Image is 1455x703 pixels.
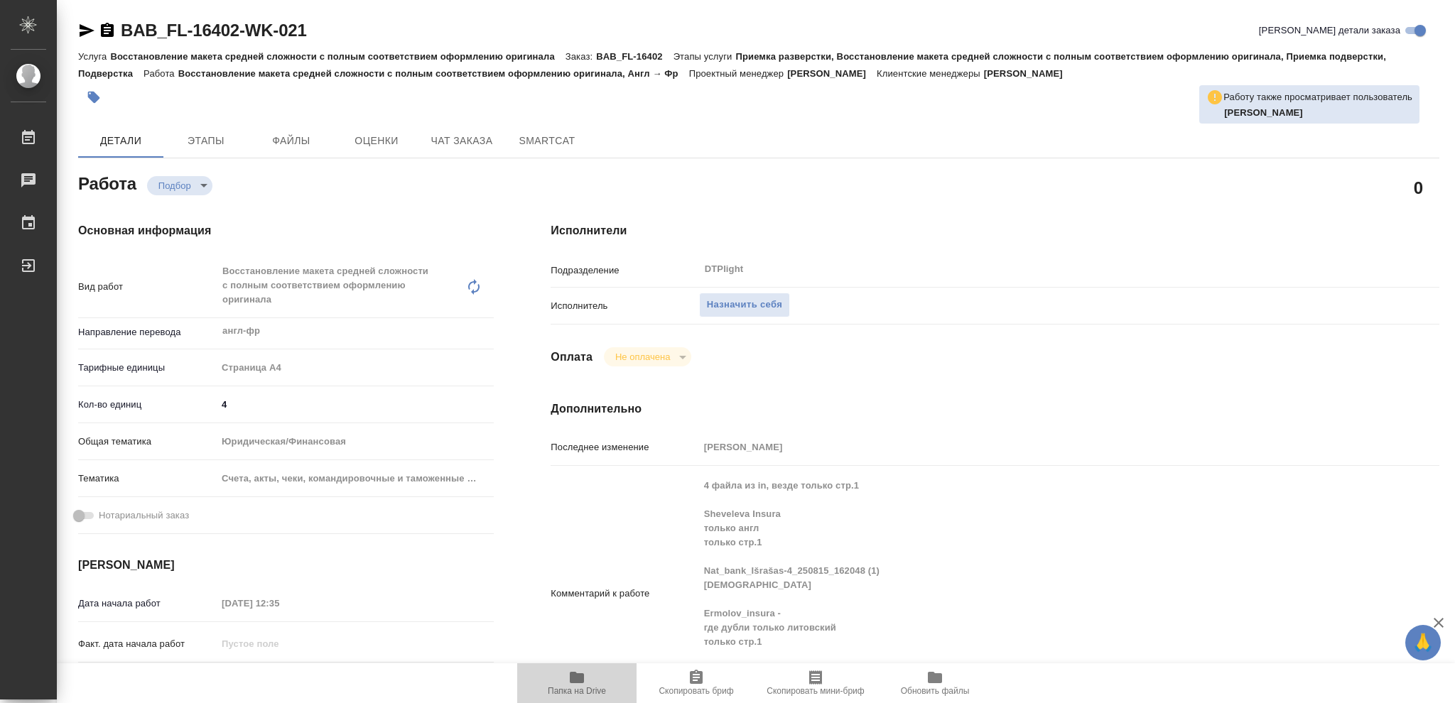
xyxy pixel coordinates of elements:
div: Подбор [147,176,212,195]
button: Обновить файлы [875,663,995,703]
h2: Работа [78,170,136,195]
button: Не оплачена [611,351,674,363]
p: Кол-во единиц [78,398,217,412]
p: Проектный менеджер [689,68,787,79]
span: Скопировать мини-бриф [767,686,864,696]
button: Скопировать ссылку [99,22,116,39]
a: BAB_FL-16402-WK-021 [121,21,307,40]
p: Вид работ [78,280,217,294]
p: Восстановление макета средней сложности с полным соответствием оформлению оригинала, Англ → Фр [178,68,689,79]
span: Обновить файлы [901,686,970,696]
button: Подбор [154,180,195,192]
p: Работу также просматривает пользователь [1223,90,1412,104]
p: Последнее изменение [551,440,698,454]
p: Тематика [78,472,217,486]
h2: 0 [1414,175,1423,200]
p: Тарифные единицы [78,361,217,375]
span: Назначить себя [707,297,782,313]
span: Скопировать бриф [659,686,733,696]
h4: Исполнители [551,222,1439,239]
p: BAB_FL-16402 [596,51,673,62]
button: Скопировать мини-бриф [756,663,875,703]
span: Чат заказа [428,132,496,150]
p: Работа [144,68,178,79]
p: Общая тематика [78,435,217,449]
p: [PERSON_NAME] [787,68,877,79]
span: [PERSON_NAME] детали заказа [1259,23,1400,38]
p: Факт. дата начала работ [78,637,217,651]
p: Этапы услуги [674,51,736,62]
span: Детали [87,132,155,150]
p: Восстановление макета средней сложности с полным соответствием оформлению оригинала [110,51,565,62]
b: [PERSON_NAME] [1224,107,1303,118]
button: Скопировать ссылку для ЯМессенджера [78,22,95,39]
button: Назначить себя [699,293,790,317]
button: Скопировать бриф [637,663,756,703]
span: Папка на Drive [548,686,606,696]
h4: Оплата [551,349,593,366]
p: Исполнитель [551,299,698,313]
h4: Дополнительно [551,400,1439,418]
p: Заказ: [566,51,596,62]
p: Петрова Валерия [1224,106,1412,120]
h4: Основная информация [78,222,494,239]
button: 🙏 [1405,625,1441,660]
div: Страница А4 [217,356,494,380]
p: Подразделение [551,263,698,278]
p: Услуга [78,51,110,62]
p: Комментарий к работе [551,587,698,601]
button: Добавить тэг [78,82,109,113]
input: Пустое поле [217,593,341,614]
input: ✎ Введи что-нибудь [217,394,494,415]
p: [PERSON_NAME] [984,68,1073,79]
button: Папка на Drive [517,663,637,703]
h4: [PERSON_NAME] [78,557,494,574]
span: Файлы [257,132,325,150]
span: 🙏 [1411,628,1435,658]
p: Направление перевода [78,325,217,339]
input: Пустое поле [699,437,1365,457]
p: Клиентские менеджеры [877,68,984,79]
span: Оценки [342,132,411,150]
input: Пустое поле [217,633,341,654]
div: Подбор [604,347,691,366]
span: Этапы [172,132,240,150]
p: Дата начала работ [78,596,217,611]
span: SmartCat [513,132,581,150]
div: Счета, акты, чеки, командировочные и таможенные документы [217,467,494,491]
span: Нотариальный заказ [99,508,189,523]
div: Юридическая/Финансовая [217,430,494,454]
